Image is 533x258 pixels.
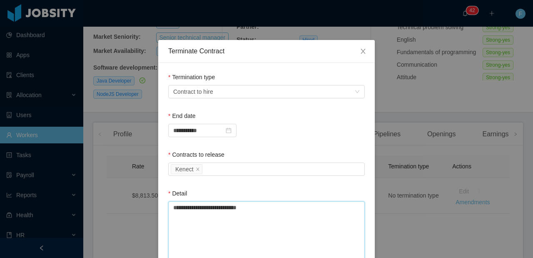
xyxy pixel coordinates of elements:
[351,40,375,63] button: Close
[168,47,365,56] div: Terminate Contract
[168,74,215,80] label: Termination type
[168,113,196,119] label: End date
[171,164,202,174] li: Kenect
[175,165,194,174] div: Kenect
[355,89,360,95] i: icon: down
[173,85,213,98] span: Contract to hire
[360,48,366,55] i: icon: close
[226,128,232,133] i: icon: calendar
[196,167,200,172] i: icon: close
[168,190,187,197] label: Detail
[168,151,224,158] label: Contracts to release
[204,165,209,175] input: Contracts to release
